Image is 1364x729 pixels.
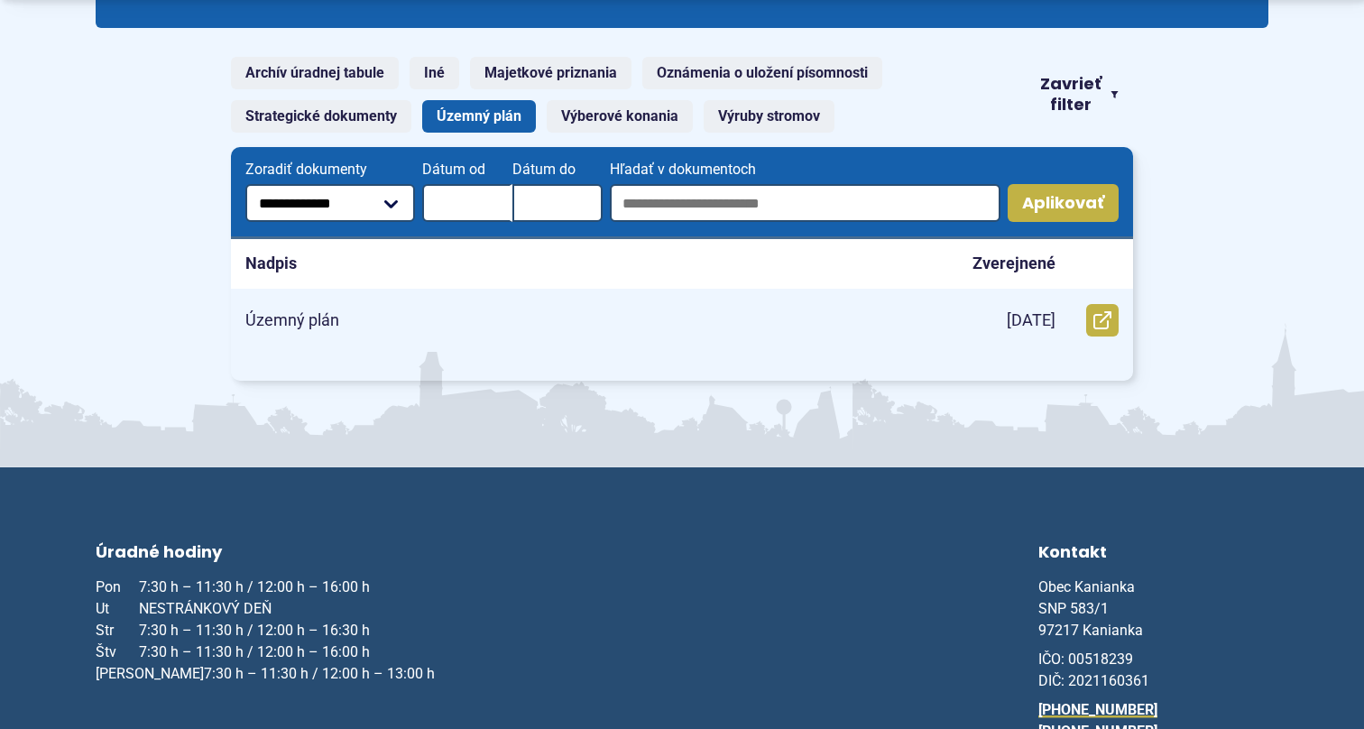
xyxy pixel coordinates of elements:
[512,161,603,178] span: Dátum do
[245,184,415,222] select: Zoradiť dokumenty
[972,254,1055,274] p: Zverejnené
[1038,540,1268,569] h3: Kontakt
[231,57,399,89] a: Archív úradnej tabule
[410,57,459,89] a: Iné
[96,641,139,663] span: Štv
[642,57,882,89] a: Oznámenia o uložení písomnosti
[1038,701,1157,718] a: [PHONE_NUMBER]
[96,663,204,685] span: [PERSON_NAME]
[1038,578,1143,639] span: Obec Kanianka SNP 583/1 97217 Kanianka
[1007,310,1055,331] p: [DATE]
[610,161,1000,178] span: Hľadať v dokumentoch
[96,598,139,620] span: Ut
[422,184,512,222] input: Dátum od
[1039,74,1103,115] span: Zavrieť filter
[231,100,411,133] a: Strategické dokumenty
[1038,649,1268,692] p: IČO: 00518239 DIČ: 2021160361
[245,161,415,178] span: Zoradiť dokumenty
[422,100,536,133] a: Územný plán
[245,254,297,274] p: Nadpis
[422,161,512,178] span: Dátum od
[245,310,339,331] p: Územný plán
[512,184,603,222] input: Dátum do
[610,184,1000,222] input: Hľadať v dokumentoch
[96,540,435,569] h3: Úradné hodiny
[96,620,139,641] span: Str
[1025,74,1133,115] button: Zavrieť filter
[704,100,834,133] a: Výruby stromov
[1008,184,1119,222] button: Aplikovať
[96,577,435,685] p: 7:30 h – 11:30 h / 12:00 h – 16:00 h NESTRÁNKOVÝ DEŇ 7:30 h – 11:30 h / 12:00 h – 16:30 h 7:30 h ...
[96,577,139,598] span: Pon
[470,57,631,89] a: Majetkové priznania
[547,100,693,133] a: Výberové konania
